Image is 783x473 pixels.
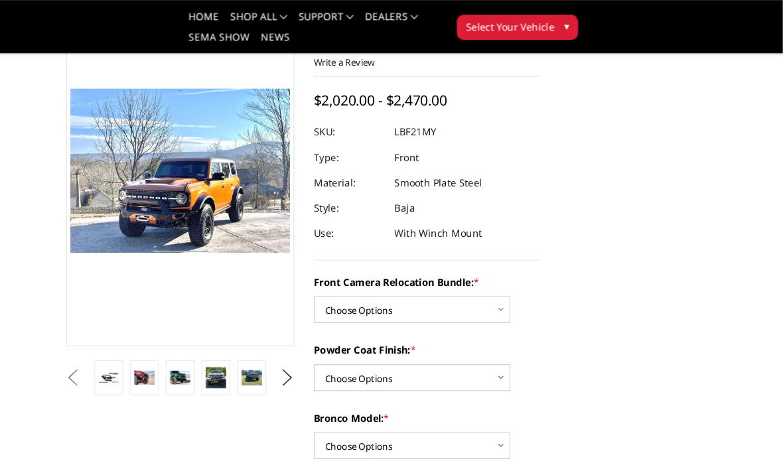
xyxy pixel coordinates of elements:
[131,350,150,363] img: Bronco Baja Front (winch mount)
[265,347,285,367] button: Next
[377,184,396,208] dd: Baja
[301,137,367,161] dt: Type:
[198,347,218,366] img: Bronco Baja Front (winch mount)
[301,259,516,273] label: Front Camera Relocation Bundle:
[232,350,251,364] img: Bronco Baja Front (winch mount)
[301,52,358,64] a: Write a Review
[377,113,417,137] dd: LBF21MY
[301,388,516,402] label: Bronco Model:
[445,19,528,33] span: Select Your Vehicle
[222,11,275,31] a: shop all
[301,113,367,137] dt: SKU:
[537,18,542,32] span: ▾
[182,11,211,31] a: Home
[301,208,367,232] dt: Use:
[349,11,399,31] a: Dealers
[301,86,427,103] span: $2,020.00 - $2,470.00
[286,11,338,31] a: Support
[251,31,278,50] a: News
[301,324,516,338] label: Powder Coat Finish:
[165,350,184,363] img: Bronco Baja Front (winch mount)
[301,161,367,184] dt: Material:
[301,452,516,466] label: Add-On End Cap:
[301,184,367,208] dt: Style:
[436,14,551,38] button: Select Your Vehicle
[182,31,240,50] a: SEMA Show
[63,347,83,367] button: Previous
[377,208,460,232] dd: With Winch Mount
[377,161,460,184] dd: Smooth Plate Steel
[377,137,400,161] dd: Front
